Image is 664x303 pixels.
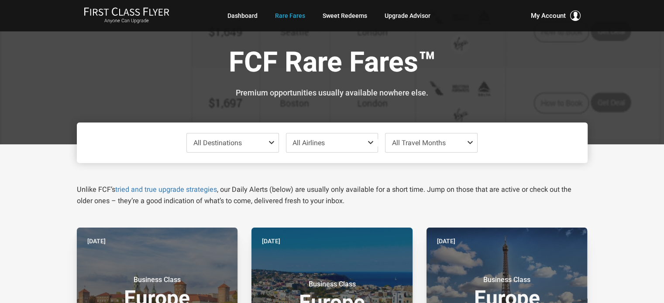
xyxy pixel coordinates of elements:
[323,8,367,24] a: Sweet Redeems
[292,139,325,147] span: All Airlines
[193,139,242,147] span: All Destinations
[531,10,581,21] button: My Account
[452,276,561,284] small: Business Class
[77,184,588,207] p: Unlike FCF’s , our Daily Alerts (below) are usually only available for a short time. Jump on thos...
[392,139,446,147] span: All Travel Months
[83,47,581,81] h1: FCF Rare Fares™
[103,276,212,284] small: Business Class
[227,8,258,24] a: Dashboard
[262,236,280,246] time: [DATE]
[83,89,581,97] h3: Premium opportunities usually available nowhere else.
[277,280,386,289] small: Business Class
[87,236,106,246] time: [DATE]
[385,8,430,24] a: Upgrade Advisor
[84,7,169,16] img: First Class Flyer
[84,18,169,24] small: Anyone Can Upgrade
[275,8,305,24] a: Rare Fares
[531,10,566,21] span: My Account
[115,185,217,194] a: tried and true upgrade strategies
[84,7,169,24] a: First Class FlyerAnyone Can Upgrade
[437,236,455,246] time: [DATE]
